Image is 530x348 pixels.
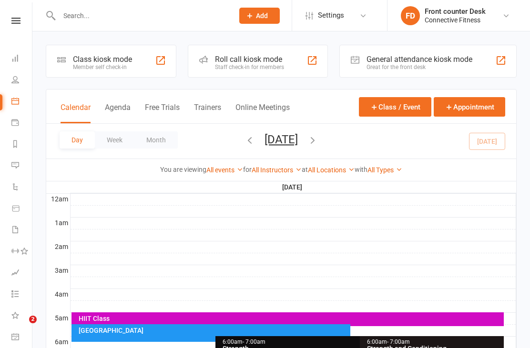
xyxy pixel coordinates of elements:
[239,8,280,24] button: Add
[318,5,344,26] span: Settings
[29,316,37,323] span: 2
[11,113,33,134] a: Payments
[11,134,33,156] a: Reports
[160,166,206,173] strong: You are viewing
[46,217,70,229] th: 1am
[11,91,33,113] a: Calendar
[256,12,268,20] span: Add
[235,103,290,123] button: Online Meetings
[11,306,33,327] a: What's New
[243,166,252,173] strong: for
[95,131,134,149] button: Week
[243,338,265,345] span: - 7:00am
[78,327,348,334] div: [GEOGRAPHIC_DATA]
[222,339,492,345] div: 6:00am
[206,166,243,174] a: All events
[367,55,472,64] div: General attendance kiosk mode
[11,199,33,220] a: Product Sales
[56,9,227,22] input: Search...
[11,263,33,284] a: Assessments
[425,7,486,16] div: Front counter Desk
[60,131,95,149] button: Day
[46,265,70,277] th: 3am
[387,338,410,345] span: - 7:00am
[73,55,132,64] div: Class kiosk mode
[215,55,284,64] div: Roll call kiosk mode
[425,16,486,24] div: Connective Fitness
[194,103,221,123] button: Trainers
[46,241,70,253] th: 2am
[145,103,180,123] button: Free Trials
[105,103,131,123] button: Agenda
[46,336,70,348] th: 6am
[367,166,402,174] a: All Types
[367,64,472,70] div: Great for the front desk
[215,64,284,70] div: Staff check-in for members
[434,97,505,117] button: Appointment
[134,131,178,149] button: Month
[367,339,502,345] div: 6:00am
[252,166,302,174] a: All Instructors
[46,312,70,324] th: 5am
[46,288,70,300] th: 4am
[73,64,132,70] div: Member self check-in
[11,70,33,91] a: People
[46,193,70,205] th: 12am
[78,315,502,322] div: HIIT Class
[401,6,420,25] div: FD
[265,133,298,146] button: [DATE]
[11,49,33,70] a: Dashboard
[308,166,355,174] a: All Locations
[359,97,431,117] button: Class / Event
[61,103,91,123] button: Calendar
[355,166,367,173] strong: with
[70,181,516,193] th: [DATE]
[302,166,308,173] strong: at
[10,316,32,338] iframe: Intercom live chat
